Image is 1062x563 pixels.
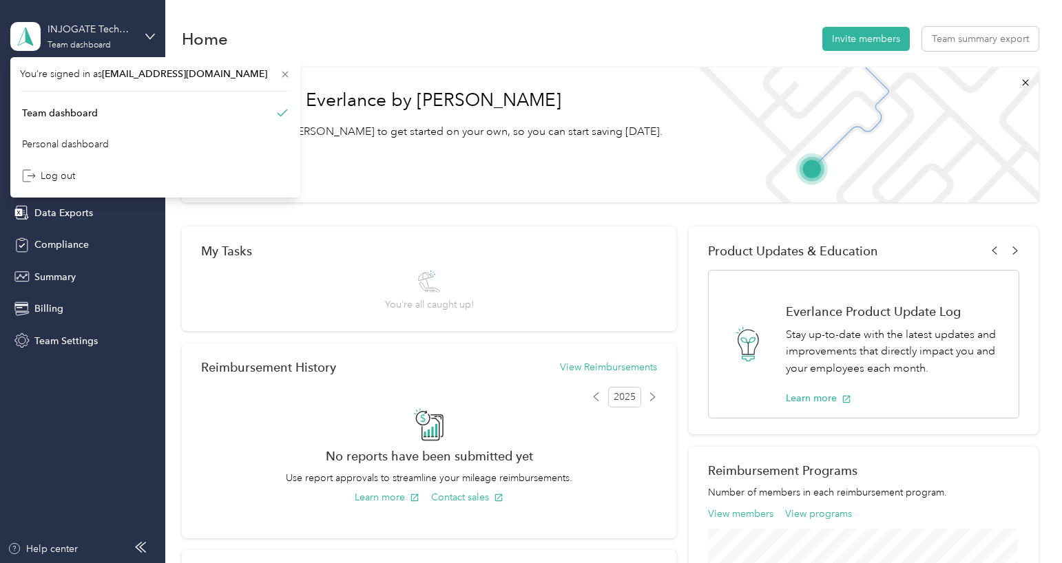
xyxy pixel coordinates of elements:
h2: No reports have been submitted yet [201,449,657,463]
h2: Reimbursement Programs [708,463,1019,478]
button: Learn more [786,391,851,405]
div: INJOGATE Technological Services LLC [48,22,134,36]
p: Read our step-by-[PERSON_NAME] to get started on your own, so you can start saving [DATE]. [201,123,663,140]
img: Welcome to everlance [685,67,1038,202]
div: Log out [22,169,75,183]
span: Team Settings [34,334,98,348]
span: [EMAIL_ADDRESS][DOMAIN_NAME] [102,68,267,80]
button: Team summary export [922,27,1039,51]
span: Compliance [34,237,89,252]
button: Contact sales [431,490,503,504]
h1: Everlance Product Update Log [786,304,1004,319]
span: You’re all caught up! [385,297,474,312]
button: Learn more [355,490,419,504]
button: View members [708,507,773,521]
span: Data Exports [34,206,93,220]
p: Number of members in each reimbursement program. [708,485,1019,500]
p: Stay up-to-date with the latest updates and improvements that directly impact you and your employ... [786,326,1004,377]
span: You’re signed in as [20,67,291,81]
button: View programs [785,507,852,521]
span: 2025 [608,387,641,407]
button: Help center [8,542,78,556]
div: Team dashboard [48,41,111,50]
div: Team dashboard [22,106,98,120]
div: My Tasks [201,244,657,258]
span: Summary [34,270,76,284]
h1: Home [182,32,228,46]
div: Personal dashboard [22,137,109,151]
button: Invite members [822,27,910,51]
iframe: Everlance-gr Chat Button Frame [985,486,1062,563]
span: Product Updates & Education [708,244,878,258]
h1: Welcome to Everlance by [PERSON_NAME] [201,89,663,111]
button: View Reimbursements [560,360,657,374]
p: Use report approvals to streamline your mileage reimbursements. [201,471,657,485]
h2: Reimbursement History [201,360,336,374]
span: Billing [34,301,63,316]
